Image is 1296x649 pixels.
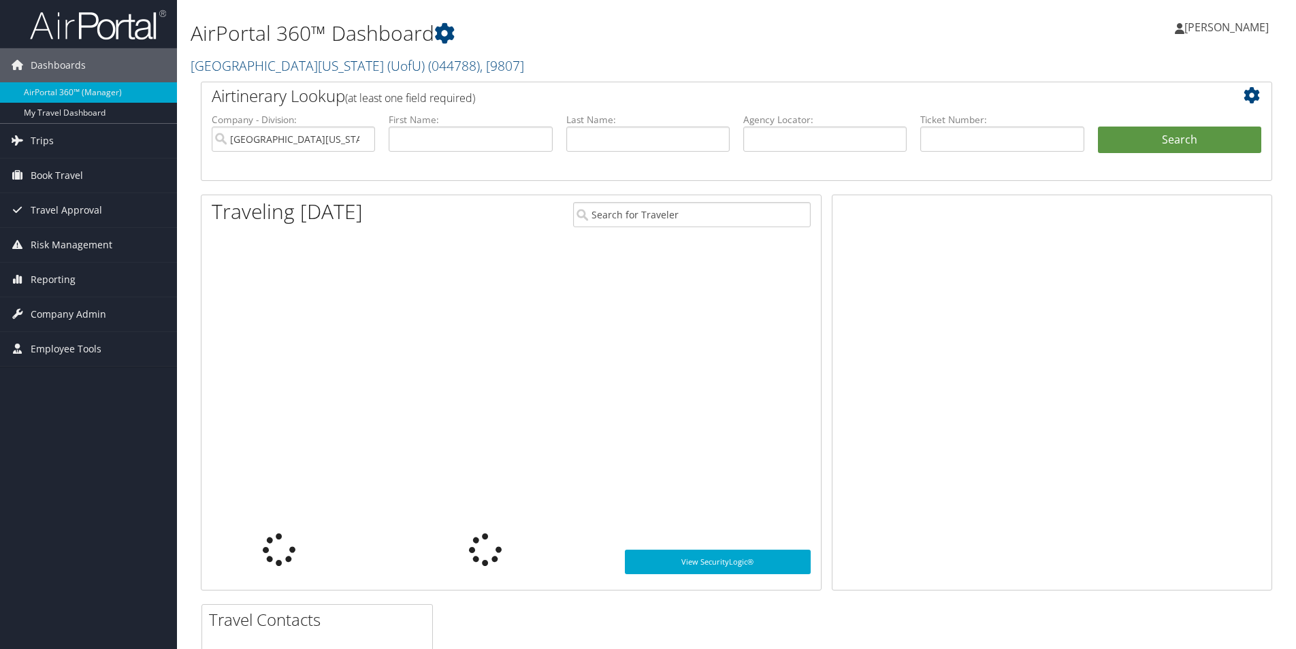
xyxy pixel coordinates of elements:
[625,550,811,574] a: View SecurityLogic®
[31,48,86,82] span: Dashboards
[191,56,524,75] a: [GEOGRAPHIC_DATA][US_STATE] (UofU)
[1175,7,1282,48] a: [PERSON_NAME]
[31,332,101,366] span: Employee Tools
[1184,20,1269,35] span: [PERSON_NAME]
[212,197,363,226] h1: Traveling [DATE]
[31,159,83,193] span: Book Travel
[31,263,76,297] span: Reporting
[920,113,1084,127] label: Ticket Number:
[212,84,1172,107] h2: Airtinerary Lookup
[743,113,907,127] label: Agency Locator:
[1098,127,1261,154] button: Search
[212,113,375,127] label: Company - Division:
[566,113,730,127] label: Last Name:
[428,56,480,75] span: ( 044788 )
[480,56,524,75] span: , [ 9807 ]
[31,228,112,262] span: Risk Management
[31,124,54,158] span: Trips
[31,193,102,227] span: Travel Approval
[345,90,475,105] span: (at least one field required)
[31,297,106,331] span: Company Admin
[389,113,552,127] label: First Name:
[30,9,166,41] img: airportal-logo.png
[191,19,918,48] h1: AirPortal 360™ Dashboard
[209,608,432,631] h2: Travel Contacts
[573,202,811,227] input: Search for Traveler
